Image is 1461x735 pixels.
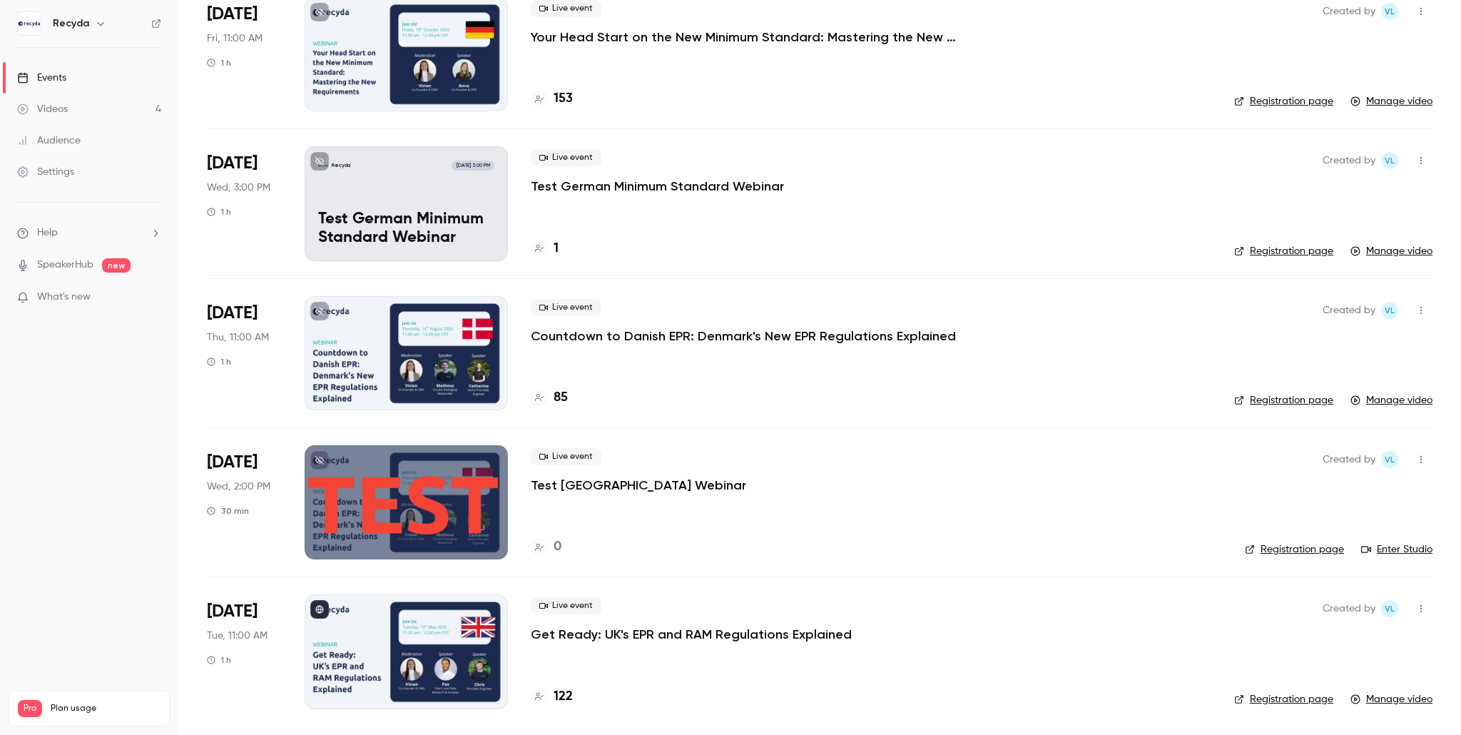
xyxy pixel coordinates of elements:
div: Aug 14 Thu, 11:00 AM (Europe/Berlin) [207,296,282,410]
span: Live event [531,149,601,166]
span: Wed, 3:00 PM [207,181,270,195]
span: Created by [1323,152,1375,169]
span: [DATE] [207,451,258,474]
a: Your Head Start on the New Minimum Standard: Mastering the New Requirements [531,29,959,46]
a: Registration page [1234,94,1333,108]
a: Enter Studio [1361,542,1432,557]
span: Vivian Loftin [1381,302,1398,319]
span: Created by [1323,3,1375,20]
span: VL [1385,600,1395,617]
div: 30 min [207,505,249,517]
a: Manage video [1350,692,1432,706]
a: Registration page [1234,692,1333,706]
li: help-dropdown-opener [17,225,161,240]
div: Events [17,71,66,85]
span: [DATE] [207,152,258,175]
a: Registration page [1234,244,1333,258]
span: Created by [1323,600,1375,617]
span: Vivian Loftin [1381,600,1398,617]
a: 1 [531,239,559,258]
a: 85 [531,388,568,407]
span: [DATE] [207,3,258,26]
span: Plan usage [51,703,161,714]
a: Manage video [1350,244,1432,258]
a: Countdown to Danish EPR: Denmark's New EPR Regulations Explained [531,328,956,345]
div: 1 h [207,206,231,218]
a: Test German Minimum Standard Webinar [531,178,784,195]
div: 1 h [207,57,231,69]
a: 153 [531,89,573,108]
div: 1 h [207,654,231,666]
h4: 122 [554,687,573,706]
span: Created by [1323,451,1375,468]
div: May 13 Tue, 11:00 AM (Europe/Berlin) [207,594,282,709]
h6: Recyda [53,16,89,31]
a: SpeakerHub [37,258,93,273]
h4: 1 [554,239,559,258]
span: Pro [18,700,42,717]
a: Registration page [1245,542,1344,557]
h4: 153 [554,89,573,108]
span: Wed, 2:00 PM [207,480,270,494]
p: Recyda [332,162,350,169]
p: Test German Minimum Standard Webinar [318,211,494,248]
div: Audience [17,133,81,148]
a: Test [GEOGRAPHIC_DATA] Webinar [531,477,746,494]
a: 122 [531,687,573,706]
div: Videos [17,102,68,116]
span: Created by [1323,302,1375,319]
span: Live event [531,299,601,316]
a: 0 [531,537,561,557]
a: Manage video [1350,94,1432,108]
div: Oct 8 Wed, 3:00 PM (Europe/Berlin) [207,146,282,260]
div: Jul 30 Wed, 2:00 PM (Europe/Berlin) [207,445,282,559]
span: VL [1385,451,1395,468]
span: new [102,258,131,273]
span: VL [1385,3,1395,20]
span: [DATE] [207,600,258,623]
span: Tue, 11:00 AM [207,629,268,643]
span: Fri, 11:00 AM [207,31,263,46]
span: VL [1385,152,1395,169]
img: Recyda [18,12,41,35]
span: Vivian Loftin [1381,451,1398,468]
span: What's new [37,290,91,305]
a: Get Ready: UK's EPR and RAM Regulations Explained [531,626,852,643]
iframe: Noticeable Trigger [144,291,161,304]
div: Settings [17,165,74,179]
span: [DATE] 3:00 PM [452,161,494,171]
span: VL [1385,302,1395,319]
span: Vivian Loftin [1381,3,1398,20]
div: 1 h [207,356,231,367]
a: Registration page [1234,393,1333,407]
h4: 0 [554,537,561,557]
span: Vivian Loftin [1381,152,1398,169]
span: Live event [531,448,601,465]
a: Test German Minimum Standard WebinarRecyda[DATE] 3:00 PMTest German Minimum Standard Webinar [305,146,508,260]
h4: 85 [554,388,568,407]
a: Manage video [1350,393,1432,407]
span: Thu, 11:00 AM [207,330,269,345]
span: Help [37,225,58,240]
span: [DATE] [207,302,258,325]
span: Live event [531,597,601,614]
